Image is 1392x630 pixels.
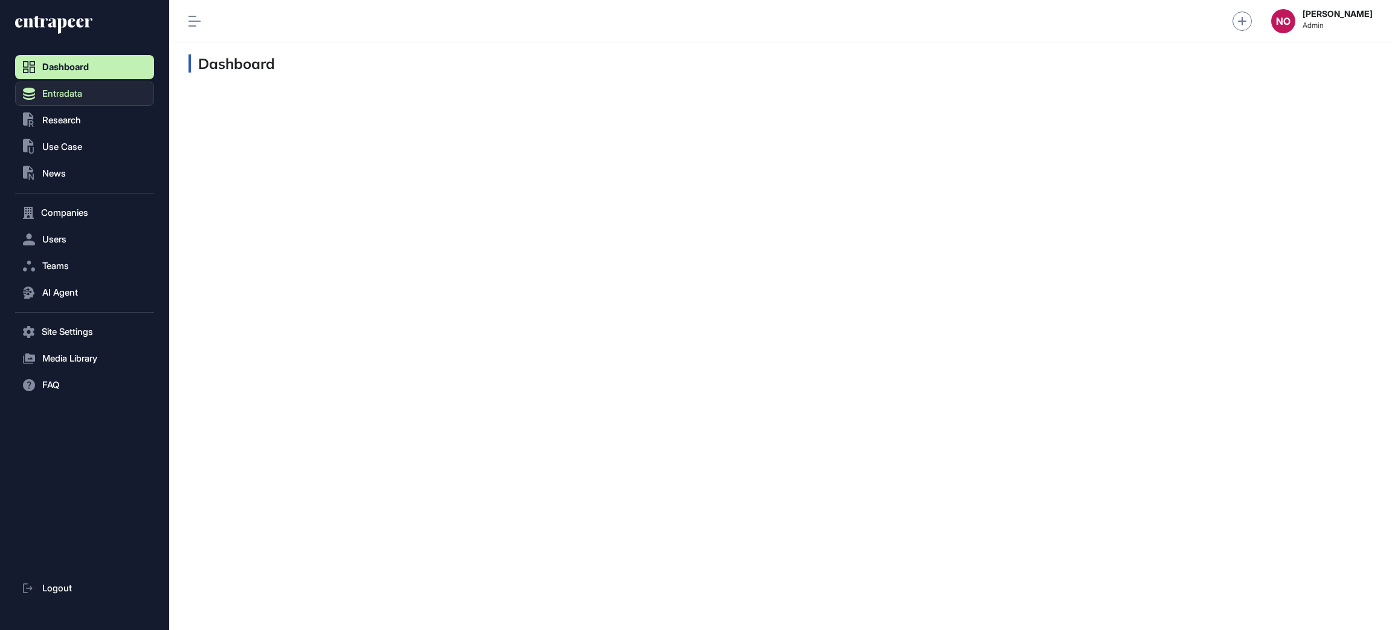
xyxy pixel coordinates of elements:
span: Entradata [42,89,82,99]
span: News [42,169,66,178]
button: NO [1271,9,1295,33]
span: Users [42,235,66,244]
button: Use Case [15,135,154,159]
button: Site Settings [15,320,154,344]
button: Entradata [15,82,154,106]
span: Research [42,115,81,125]
button: Research [15,108,154,132]
span: Site Settings [42,327,93,337]
span: Media Library [42,354,97,363]
span: Teams [42,261,69,271]
button: Teams [15,254,154,278]
span: Logout [42,583,72,593]
span: Admin [1303,21,1373,30]
a: Dashboard [15,55,154,79]
button: Users [15,227,154,252]
span: Companies [41,208,88,218]
button: AI Agent [15,281,154,305]
a: Logout [15,576,154,600]
span: Dashboard [42,62,89,72]
span: FAQ [42,380,59,390]
strong: [PERSON_NAME] [1303,9,1373,19]
span: AI Agent [42,288,78,297]
h3: Dashboard [188,54,275,73]
button: News [15,161,154,186]
button: Companies [15,201,154,225]
button: Media Library [15,346,154,371]
button: FAQ [15,373,154,397]
span: Use Case [42,142,82,152]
